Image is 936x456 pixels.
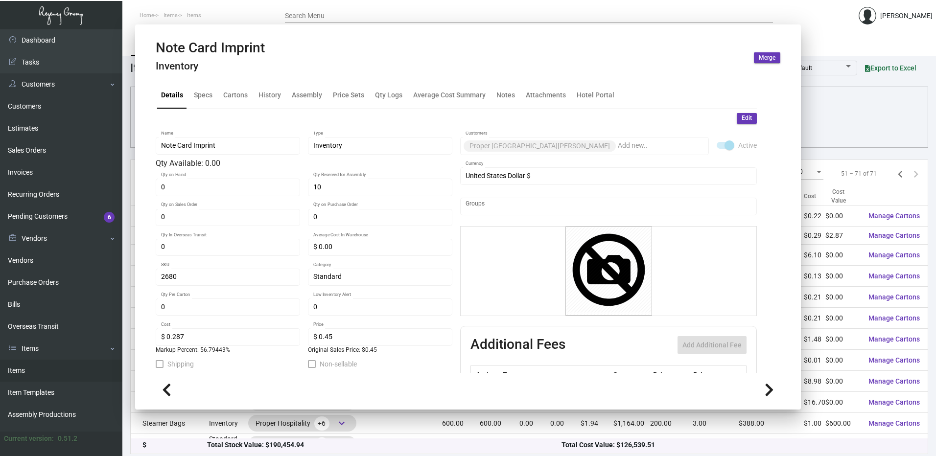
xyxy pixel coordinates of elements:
[868,335,920,343] span: Manage Cartons
[526,90,566,100] div: Attachments
[442,413,480,434] td: 600.00
[131,413,209,434] td: Steamer Bags
[256,416,349,431] div: Proper Hospitality
[471,366,501,383] th: Active
[804,227,825,245] td: $0.29
[880,11,933,21] div: [PERSON_NAME]
[739,413,803,434] td: $388.00
[581,413,613,434] td: $1.94
[131,329,209,350] td: Portfolio Folders
[691,366,735,383] th: Price type
[167,358,194,370] span: Shipping
[464,140,616,152] mat-chip: Proper [GEOGRAPHIC_DATA][PERSON_NAME]
[336,417,348,429] span: keyboard_arrow_down
[804,434,825,455] td: $0.33
[187,12,201,19] span: Items
[314,437,329,452] span: +4
[825,413,861,434] td: $600.00
[562,440,916,451] div: Total Cost Value: $126,539.51
[131,205,209,227] td: Menu Paper Palma 8.5x14
[868,272,920,280] span: Manage Cartons
[825,392,861,413] td: $0.00
[223,90,248,100] div: Cartons
[375,90,402,100] div: Qty Logs
[868,356,920,364] span: Manage Cartons
[470,336,565,354] h2: Additional Fees
[804,371,825,392] td: $8.98
[742,114,752,122] span: Edit
[194,90,212,100] div: Specs
[164,12,178,19] span: Items
[841,169,877,178] div: 51 – 71 of 71
[868,398,920,406] span: Manage Cartons
[804,266,825,287] td: $0.13
[825,266,861,287] td: $0.00
[650,434,692,455] td: 0.00
[613,413,651,434] td: $1,164.00
[825,205,861,227] td: $0.00
[142,440,207,451] div: $
[256,437,349,452] div: Proper Hospitality
[804,192,816,201] div: Cost
[892,166,908,182] button: Previous page
[613,434,651,455] td: $0.00
[140,12,154,19] span: Home
[519,434,550,455] td: 0.00
[156,40,265,56] h2: Note Card Imprint
[651,366,691,383] th: Price
[868,293,920,301] span: Manage Cartons
[480,434,519,455] td: 0.00
[618,142,704,150] input: Add new..
[868,377,920,385] span: Manage Cartons
[550,413,580,434] td: 0.00
[682,341,742,349] span: Add Additional Fee
[320,358,357,370] span: Non-sellable
[500,366,610,383] th: Type
[678,336,747,354] button: Add Additional Fee
[825,350,861,371] td: $0.00
[804,350,825,371] td: $0.01
[156,60,265,72] h4: Inventory
[796,169,823,176] mat-select: Items per page:
[825,371,861,392] td: $0.00
[737,113,757,124] button: Edit
[209,434,248,455] td: Standard Item
[739,434,803,455] td: $0.00
[693,434,739,455] td: 0.00
[804,245,825,266] td: $6.10
[825,245,861,266] td: $0.00
[131,308,209,329] td: Pencils
[804,287,825,308] td: $0.21
[825,329,861,350] td: $0.00
[131,350,209,371] td: Shell Sticker
[825,227,861,245] td: $2.87
[209,413,248,434] td: Inventory
[496,90,515,100] div: Notes
[131,392,209,413] td: Sign - Reserved - 6.5"W
[550,434,580,455] td: 0.00
[804,205,825,227] td: $0.22
[131,266,209,287] td: Notecard - Temporary
[466,203,752,210] input: Add new..
[131,371,209,392] td: Sign - Reserved - 4.25"W
[859,7,876,24] img: admin@bootstrapmaster.com
[868,212,920,220] span: Manage Cartons
[577,90,614,100] div: Hotel Portal
[825,308,861,329] td: $0.00
[130,59,184,77] div: Items (71)
[333,90,364,100] div: Price Sets
[868,419,920,427] span: Manage Cartons
[825,434,861,455] td: $0.00
[610,366,650,383] th: Cost
[519,413,550,434] td: 0.00
[804,413,825,434] td: $1.00
[868,251,920,259] span: Manage Cartons
[58,433,77,444] div: 0.51.2
[908,166,924,182] button: Next page
[693,413,739,434] td: 3.00
[759,54,775,62] span: Merge
[581,434,613,455] td: $0.03
[738,139,757,151] span: Active
[156,158,452,169] div: Qty Available: 0.00
[207,440,562,451] div: Total Stock Value: $190,454.94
